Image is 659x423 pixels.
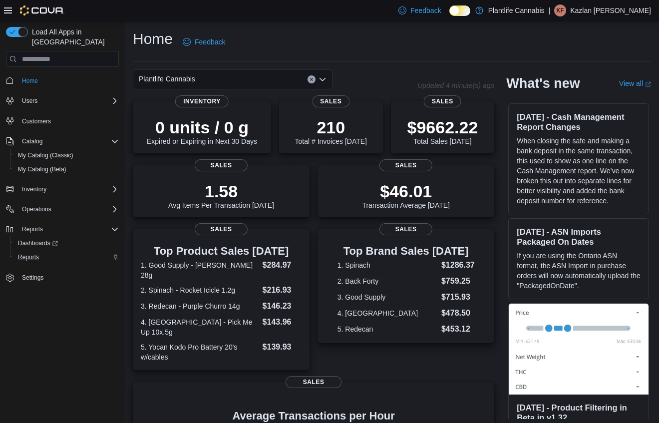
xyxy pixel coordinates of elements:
dt: 3. Good Supply [337,292,437,302]
span: Reports [14,251,119,263]
dd: $284.97 [263,259,302,271]
span: Reports [18,223,119,235]
h2: What's new [506,75,580,91]
span: Catalog [22,137,42,145]
span: My Catalog (Classic) [14,149,119,161]
dd: $478.50 [441,307,475,319]
a: Customers [18,115,55,127]
h3: Top Brand Sales [DATE] [337,245,475,257]
dt: 1. Spinach [337,260,437,270]
div: Total Sales [DATE] [407,117,478,145]
div: Expired or Expiring in Next 30 Days [147,117,257,145]
button: Settings [2,270,123,285]
span: Users [22,97,37,105]
div: Total # Invoices [DATE] [295,117,367,145]
a: Dashboards [10,236,123,250]
span: Home [22,77,38,85]
button: Users [18,95,41,107]
dd: $216.93 [263,284,302,296]
button: Users [2,94,123,108]
dt: 4. [GEOGRAPHIC_DATA] [337,308,437,318]
button: Inventory [2,182,123,196]
p: 210 [295,117,367,137]
dd: $143.96 [263,316,302,328]
span: Dashboards [18,239,58,247]
span: Sales [195,223,248,235]
span: KF [556,4,564,16]
h4: Average Transactions per Hour [141,410,486,422]
p: $9662.22 [407,117,478,137]
div: Avg Items Per Transaction [DATE] [168,181,274,209]
svg: External link [645,81,651,87]
span: Users [18,95,119,107]
span: Sales [424,95,461,107]
p: $46.01 [362,181,450,201]
button: My Catalog (Beta) [10,162,123,176]
dt: 2. Spinach - Rocket Icicle 1.2g [141,285,259,295]
h3: [DATE] - Cash Management Report Changes [517,112,641,132]
span: My Catalog (Classic) [18,151,73,159]
dt: 4. [GEOGRAPHIC_DATA] - Pick Me Up 10x.5g [141,317,259,337]
span: Sales [195,159,248,171]
dt: 3. Redecan - Purple Churro 14g [141,301,259,311]
button: Operations [18,203,55,215]
h3: [DATE] - ASN Imports Packaged On Dates [517,227,641,247]
h3: [DATE] - Product Filtering in Beta in v1.32 [517,403,641,423]
a: Settings [18,272,47,284]
span: My Catalog (Beta) [14,163,119,175]
span: Customers [18,115,119,127]
nav: Complex example [6,69,119,311]
div: Transaction Average [DATE] [362,181,450,209]
h3: Top Product Sales [DATE] [141,245,302,257]
div: Kazlan Foisy-Lentz [554,4,566,16]
p: When closing the safe and making a bank deposit in the same transaction, this used to show as one... [517,136,641,206]
span: Settings [22,274,43,282]
p: 1.58 [168,181,274,201]
p: 0 units / 0 g [147,117,257,137]
p: Updated 4 minute(s) ago [417,81,494,89]
button: Inventory [18,183,50,195]
button: Operations [2,202,123,216]
button: Clear input [308,75,316,83]
span: Home [18,74,119,86]
a: Feedback [394,0,445,20]
dt: 5. Yocan Kodo Pro Battery 20's w/cables [141,342,259,362]
dd: $1286.37 [441,259,475,271]
span: Feedback [410,5,441,15]
a: View allExternal link [619,79,651,87]
span: Catalog [18,135,119,147]
span: Load All Apps in [GEOGRAPHIC_DATA] [28,27,119,47]
button: Reports [2,222,123,236]
p: | [549,4,551,16]
dd: $715.93 [441,291,475,303]
a: Dashboards [14,237,62,249]
button: Catalog [2,134,123,148]
span: Feedback [195,37,225,47]
span: Settings [18,271,119,284]
a: Home [18,75,42,87]
input: Dark Mode [449,5,470,16]
span: Reports [22,225,43,233]
dd: $139.93 [263,341,302,353]
dd: $759.25 [441,275,475,287]
h1: Home [133,29,173,49]
span: Operations [18,203,119,215]
span: Operations [22,205,51,213]
span: Inventory [22,185,46,193]
button: Open list of options [319,75,327,83]
span: Reports [18,253,39,261]
span: Customers [22,117,51,125]
a: Feedback [179,32,229,52]
dt: 2. Back Forty [337,276,437,286]
img: Cova [20,5,64,15]
p: If you are using the Ontario ASN format, the ASN Import in purchase orders will now automatically... [517,251,641,291]
dt: 5. Redecan [337,324,437,334]
span: Sales [379,223,432,235]
span: Sales [312,95,349,107]
span: My Catalog (Beta) [18,165,66,173]
a: My Catalog (Classic) [14,149,77,161]
span: Sales [286,376,341,388]
button: My Catalog (Classic) [10,148,123,162]
dd: $453.12 [441,323,475,335]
